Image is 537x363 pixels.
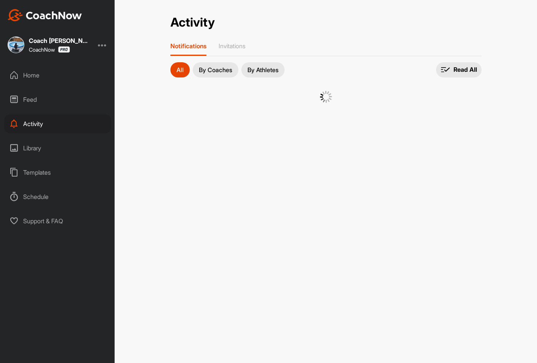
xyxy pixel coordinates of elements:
[176,67,184,73] p: All
[4,163,111,182] div: Templates
[170,62,190,77] button: All
[193,62,238,77] button: By Coaches
[8,36,24,53] img: square_9c4a4b4bc6844270c1d3c4487770f3a3.jpg
[241,62,285,77] button: By Athletes
[29,38,90,44] div: Coach [PERSON_NAME]
[4,139,111,158] div: Library
[4,187,111,206] div: Schedule
[454,66,477,74] p: Read All
[8,9,82,21] img: CoachNow
[4,66,111,85] div: Home
[58,46,70,53] img: CoachNow Pro
[4,211,111,230] div: Support & FAQ
[199,67,232,73] p: By Coaches
[4,90,111,109] div: Feed
[320,91,332,103] img: G6gVgL6ErOh57ABN0eRmCEwV0I4iEi4d8EwaPGI0tHgoAbU4EAHFLEQAh+QQFCgALACwIAA4AGAASAAAEbHDJSesaOCdk+8xg...
[4,114,111,133] div: Activity
[29,46,70,53] div: CoachNow
[247,67,279,73] p: By Athletes
[170,15,215,30] h2: Activity
[219,42,246,50] p: Invitations
[170,42,206,50] p: Notifications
